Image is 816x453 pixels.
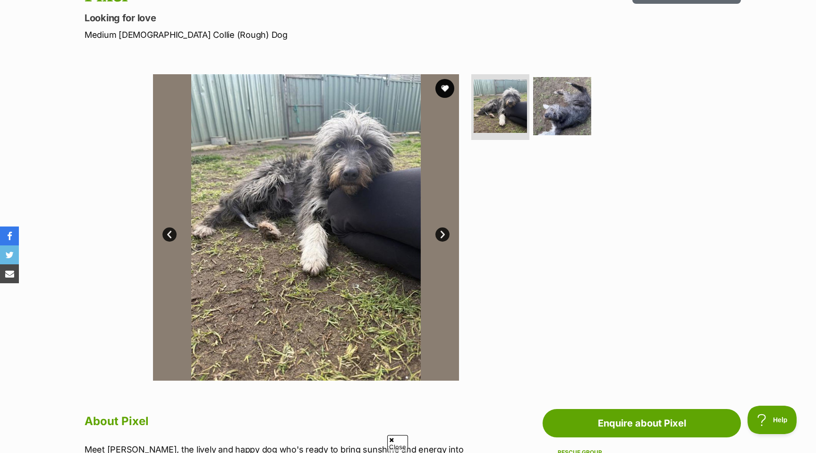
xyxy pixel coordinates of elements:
[435,79,454,98] button: favourite
[153,74,459,381] img: Photo of Pixel
[543,409,741,437] a: Enquire about Pixel
[85,11,484,25] p: Looking for love
[162,227,177,242] a: Prev
[85,411,475,432] h2: About Pixel
[435,227,450,242] a: Next
[85,28,484,41] p: Medium [DEMOGRAPHIC_DATA] Collie (Rough) Dog
[748,406,797,434] iframe: Help Scout Beacon - Open
[474,79,527,133] img: Photo of Pixel
[387,435,408,452] span: Close
[533,77,591,135] img: Photo of Pixel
